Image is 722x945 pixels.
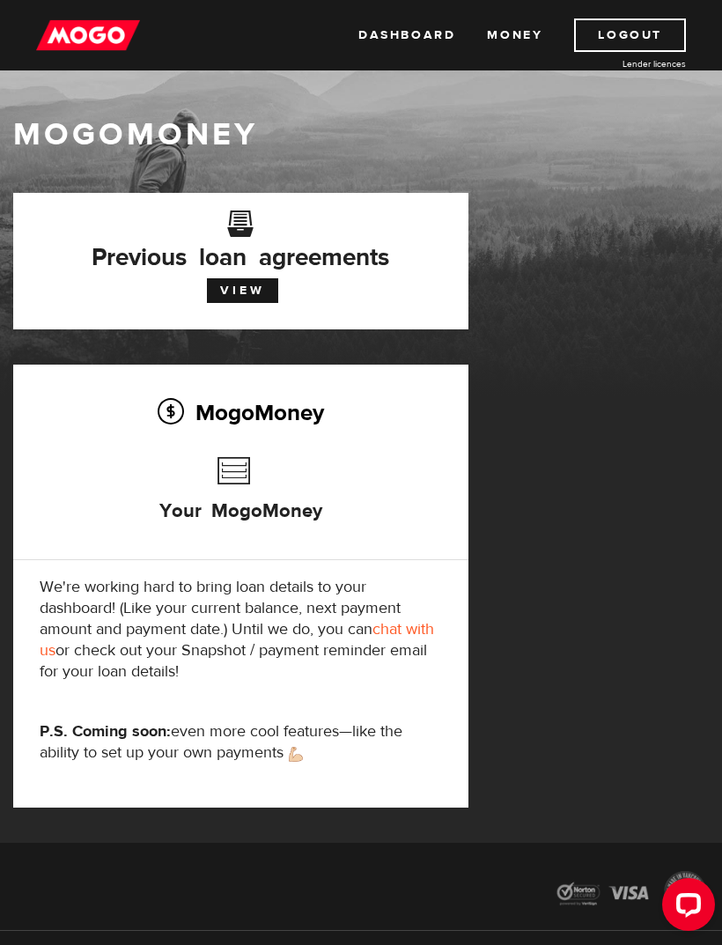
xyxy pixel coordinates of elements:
[159,448,322,549] h3: Your MogoMoney
[574,18,686,52] a: Logout
[40,222,442,266] h3: Previous loan agreements
[40,619,434,661] a: chat with us
[554,57,686,70] a: Lender licences
[541,858,722,930] img: legal-icons-92a2ffecb4d32d839781d1b4e4802d7b.png
[40,721,442,764] p: even more cool features—like the ability to set up your own payments
[40,577,442,683] p: We're working hard to bring loan details to your dashboard! (Like your current balance, next paym...
[207,278,278,303] a: View
[40,394,442,431] h2: MogoMoney
[358,18,455,52] a: Dashboard
[36,18,140,52] img: mogo_logo-11ee424be714fa7cbb0f0f49df9e16ec.png
[487,18,542,52] a: Money
[13,116,709,153] h1: MogoMoney
[40,721,171,742] strong: P.S. Coming soon:
[289,747,303,762] img: strong arm emoji
[648,871,722,945] iframe: LiveChat chat widget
